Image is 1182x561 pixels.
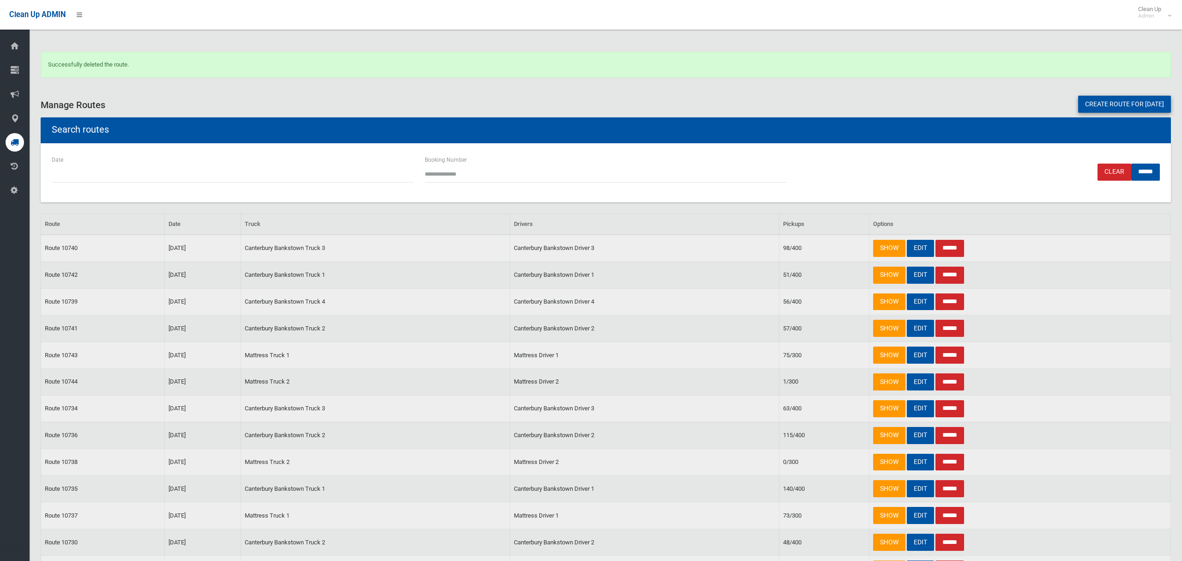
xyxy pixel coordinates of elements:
span: Clean Up [1134,6,1170,19]
a: SHOW [873,293,905,311]
a: SHOW [873,320,905,337]
td: [DATE] [165,476,241,502]
td: 140/400 [779,476,869,502]
td: Route 10730 [41,529,165,556]
td: [DATE] [165,395,241,422]
td: Canterbury Bankstown Truck 2 [241,315,510,342]
td: Canterbury Bankstown Driver 1 [510,262,779,288]
td: Canterbury Bankstown Truck 3 [241,395,510,422]
a: EDIT [907,267,934,284]
td: Route 10744 [41,369,165,396]
td: 56/400 [779,288,869,315]
td: Route 10741 [41,315,165,342]
a: Clear [1098,164,1131,181]
td: Canterbury Bankstown Driver 2 [510,422,779,449]
a: EDIT [907,240,934,257]
td: Mattress Truck 1 [241,342,510,369]
td: Mattress Driver 2 [510,449,779,476]
td: [DATE] [165,262,241,288]
td: 57/400 [779,315,869,342]
td: Canterbury Bankstown Truck 3 [241,235,510,262]
a: SHOW [873,400,905,417]
a: EDIT [907,534,934,551]
td: 48/400 [779,529,869,556]
td: Route 10735 [41,476,165,502]
td: [DATE] [165,342,241,369]
td: [DATE] [165,369,241,396]
div: Successfully deleted the route. [41,52,1171,78]
td: Canterbury Bankstown Driver 1 [510,476,779,502]
td: Canterbury Bankstown Truck 4 [241,288,510,315]
td: 51/400 [779,262,869,288]
td: Canterbury Bankstown Driver 4 [510,288,779,315]
td: Canterbury Bankstown Truck 1 [241,476,510,502]
header: Search routes [41,121,120,139]
td: Mattress Driver 2 [510,369,779,396]
th: Drivers [510,213,779,235]
a: EDIT [907,347,934,364]
td: [DATE] [165,529,241,556]
a: EDIT [907,320,934,337]
td: 63/400 [779,395,869,422]
a: EDIT [907,373,934,390]
th: Date [165,213,241,235]
a: EDIT [907,293,934,311]
td: [DATE] [165,449,241,476]
td: 0/300 [779,449,869,476]
td: Mattress Driver 1 [510,342,779,369]
th: Route [41,213,165,235]
td: Route 10740 [41,235,165,262]
td: Route 10737 [41,502,165,529]
a: EDIT [907,480,934,497]
span: Clean Up ADMIN [9,10,66,19]
h3: Manage Routes [41,100,1171,110]
a: EDIT [907,454,934,471]
td: Canterbury Bankstown Truck 1 [241,262,510,288]
a: SHOW [873,534,905,551]
td: Route 10742 [41,262,165,288]
td: 98/400 [779,235,869,262]
a: SHOW [873,373,905,390]
td: [DATE] [165,502,241,529]
td: Mattress Truck 2 [241,369,510,396]
a: EDIT [907,507,934,524]
td: Route 10739 [41,288,165,315]
td: Canterbury Bankstown Truck 2 [241,422,510,449]
td: Route 10734 [41,395,165,422]
label: Booking Number [425,155,467,165]
small: Admin [1138,12,1161,19]
a: SHOW [873,480,905,497]
th: Pickups [779,213,869,235]
td: 73/300 [779,502,869,529]
a: SHOW [873,507,905,524]
td: Canterbury Bankstown Driver 2 [510,315,779,342]
td: 115/400 [779,422,869,449]
th: Options [869,213,1171,235]
td: Mattress Driver 1 [510,502,779,529]
th: Truck [241,213,510,235]
a: SHOW [873,347,905,364]
td: Mattress Truck 1 [241,502,510,529]
td: [DATE] [165,288,241,315]
td: [DATE] [165,422,241,449]
td: [DATE] [165,235,241,262]
td: Canterbury Bankstown Driver 3 [510,395,779,422]
td: Route 10743 [41,342,165,369]
a: EDIT [907,400,934,417]
label: Date [52,155,63,165]
td: [DATE] [165,315,241,342]
td: 1/300 [779,369,869,396]
a: SHOW [873,267,905,284]
td: Canterbury Bankstown Truck 2 [241,529,510,556]
td: Route 10736 [41,422,165,449]
a: SHOW [873,427,905,444]
td: Canterbury Bankstown Driver 3 [510,235,779,262]
td: Route 10738 [41,449,165,476]
td: Mattress Truck 2 [241,449,510,476]
a: EDIT [907,427,934,444]
a: Create route for [DATE] [1078,96,1171,113]
td: Canterbury Bankstown Driver 2 [510,529,779,556]
a: SHOW [873,240,905,257]
a: SHOW [873,454,905,471]
td: 75/300 [779,342,869,369]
